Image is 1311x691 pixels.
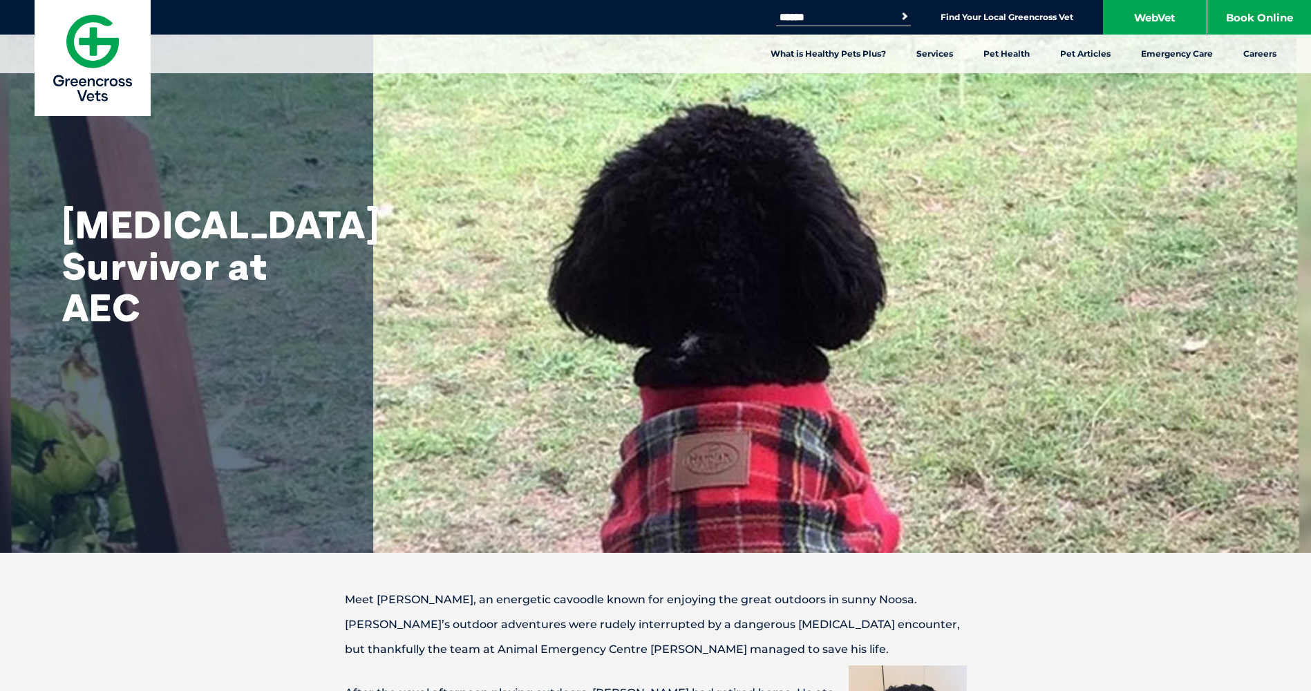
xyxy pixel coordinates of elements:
button: Search [898,10,912,23]
a: Pet Articles [1045,35,1126,73]
a: Pet Health [968,35,1045,73]
p: Meet [PERSON_NAME], an energetic cavoodle known for enjoying the great outdoors in sunny Noosa. [... [296,587,1015,662]
a: What is Healthy Pets Plus? [755,35,901,73]
a: Services [901,35,968,73]
a: Emergency Care [1126,35,1228,73]
a: Find Your Local Greencross Vet [941,12,1073,23]
h1: [MEDICAL_DATA] Survivor at AEC [62,204,339,328]
a: Careers [1228,35,1292,73]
